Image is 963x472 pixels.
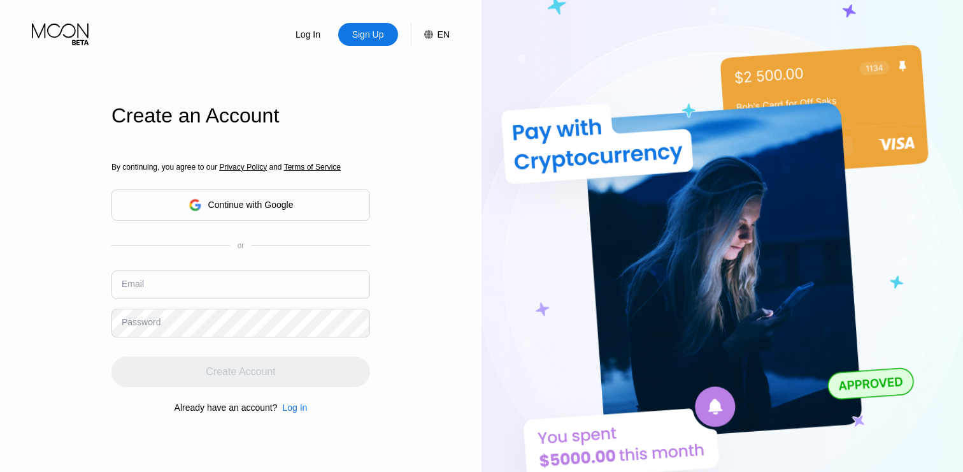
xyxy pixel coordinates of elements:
div: Log In [294,28,322,41]
div: Log In [277,402,307,413]
div: Continue with Google [111,189,370,221]
div: Log In [278,23,338,46]
div: Create an Account [111,104,370,128]
div: Email [122,279,144,289]
div: Password [122,317,160,327]
div: Sign Up [338,23,398,46]
div: EN [438,29,450,40]
span: Terms of Service [284,163,341,172]
div: By continuing, you agree to our [111,163,370,172]
div: Sign Up [351,28,385,41]
span: and [267,163,284,172]
span: Privacy Policy [219,163,267,172]
div: Log In [282,402,307,413]
div: Already have an account? [175,402,278,413]
div: Continue with Google [208,200,294,210]
div: EN [411,23,450,46]
div: or [238,241,245,250]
